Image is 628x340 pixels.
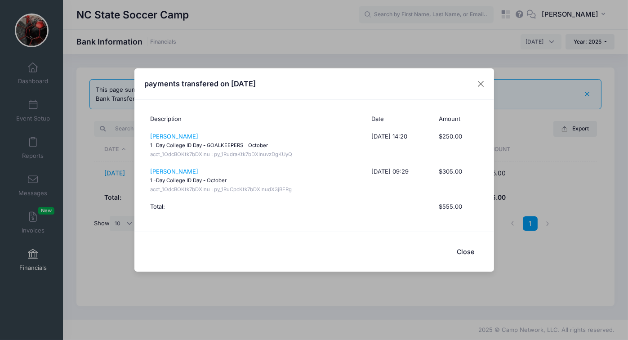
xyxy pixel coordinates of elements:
th: Description [144,110,367,128]
td: [DATE] 09:29 [367,163,435,198]
th: Date [367,110,435,128]
th: $555.00 [434,198,483,215]
small: 1 -Day College ID Day - GOALKEEPERS - October [150,142,268,148]
button: Close [472,76,489,92]
small: 1 -Day College ID Day - October [150,177,227,183]
a: [PERSON_NAME] [150,133,198,140]
a: [PERSON_NAME] [150,168,198,175]
small: acct_1OdcBOKtk7bDXInu : py_1RuCpcKtk7bDXInudX3jBFRg [150,186,292,192]
th: Total: [144,198,367,215]
td: $305.00 [434,163,483,198]
th: Amount [434,110,483,128]
h4: payments transfered on [DATE] [144,78,256,89]
button: Close [448,242,484,262]
small: acct_1OdcBOKtk7bDXInu : py_1RudraKtk7bDXInuvzDgKUyQ [150,151,292,157]
td: [DATE] 14:20 [367,128,435,163]
td: $250.00 [434,128,483,163]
